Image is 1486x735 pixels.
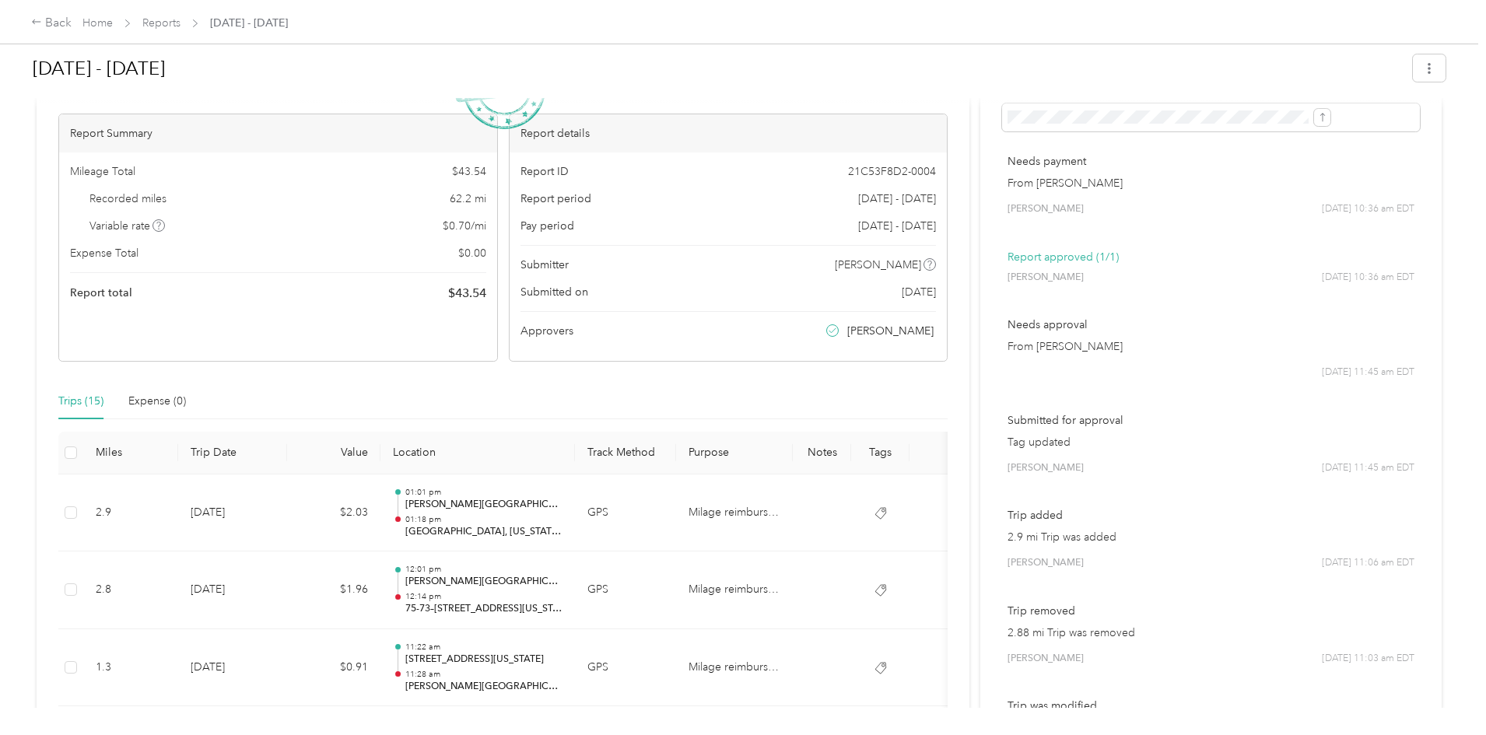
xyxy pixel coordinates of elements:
p: 12:14 pm [405,591,563,602]
span: Variable rate [89,218,166,234]
p: Trip added [1008,507,1414,523]
td: GPS [575,551,676,629]
span: Approvers [520,323,573,339]
span: [DATE] - [DATE] [858,218,936,234]
td: $2.03 [287,474,380,552]
p: Submitted for approval [1008,412,1414,429]
div: Report Summary [59,114,497,152]
td: [DATE] [178,629,287,707]
span: Report total [70,285,132,301]
span: Report period [520,191,591,207]
td: [DATE] [178,474,287,552]
span: [PERSON_NAME] [1008,556,1084,570]
span: Pay period [520,218,574,234]
td: 1.3 [83,629,178,707]
span: 62.2 mi [450,191,486,207]
div: Expense (0) [128,393,186,410]
th: Notes [793,432,851,474]
span: Mileage Total [70,163,135,180]
p: 11:22 am [405,642,563,653]
td: GPS [575,629,676,707]
span: $ 43.54 [452,163,486,180]
span: [DATE] - [DATE] [210,15,288,31]
td: $1.96 [287,551,380,629]
th: Tags [851,432,909,474]
span: [DATE] 10:36 am EDT [1322,271,1414,285]
p: Report approved (1/1) [1008,249,1414,265]
span: [PERSON_NAME] [835,257,921,273]
span: [DATE] 11:45 am EDT [1322,461,1414,475]
th: Value [287,432,380,474]
p: From [PERSON_NAME] [1008,175,1414,191]
p: Trip removed [1008,603,1414,619]
th: Trip Date [178,432,287,474]
td: Milage reimbursement for work [676,629,793,707]
span: Submitter [520,257,569,273]
span: $ 43.54 [448,284,486,303]
p: [PERSON_NAME][GEOGRAPHIC_DATA] / [GEOGRAPHIC_DATA] [405,498,563,512]
a: Home [82,16,113,30]
td: Milage reimbursement for work [676,551,793,629]
span: [DATE] 10:36 am EDT [1322,202,1414,216]
p: 01:18 pm [405,514,563,525]
p: Needs approval [1008,317,1414,333]
span: $ 0.70 / mi [443,218,486,234]
span: [PERSON_NAME] [1008,271,1084,285]
span: [PERSON_NAME] [1008,652,1084,666]
p: 01:01 pm [405,487,563,498]
td: 2.8 [83,551,178,629]
div: Report details [510,114,948,152]
span: Submitted on [520,284,588,300]
p: Trip was modified [1008,698,1414,714]
td: GPS [575,474,676,552]
span: [DATE] 11:45 am EDT [1322,366,1414,380]
div: Back [31,14,72,33]
p: 2.88 mi Trip was removed [1008,625,1414,641]
div: Trips (15) [58,393,103,410]
p: From [PERSON_NAME] [1008,338,1414,355]
td: 2.9 [83,474,178,552]
span: [DATE] 11:03 am EDT [1322,652,1414,666]
span: 21C53F8D2-0004 [848,163,936,180]
span: Expense Total [70,245,138,261]
p: 2.9 mi Trip was added [1008,529,1414,545]
td: Milage reimbursement for work [676,474,793,552]
span: [PERSON_NAME] [847,323,934,339]
th: Location [380,432,575,474]
td: $0.91 [287,629,380,707]
p: [PERSON_NAME][GEOGRAPHIC_DATA] / [GEOGRAPHIC_DATA] [405,680,563,694]
p: Tag updated [1008,434,1414,450]
td: [DATE] [178,551,287,629]
th: Miles [83,432,178,474]
th: Purpose [676,432,793,474]
p: 75-73–[STREET_ADDRESS][US_STATE] [405,602,563,616]
a: Reports [142,16,180,30]
span: Recorded miles [89,191,166,207]
p: Needs payment [1008,153,1414,170]
p: [STREET_ADDRESS][US_STATE] [405,653,563,667]
span: Report ID [520,163,569,180]
th: Track Method [575,432,676,474]
span: [DATE] 11:06 am EDT [1322,556,1414,570]
p: [PERSON_NAME][GEOGRAPHIC_DATA] / [GEOGRAPHIC_DATA] [405,575,563,589]
span: $ 0.00 [458,245,486,261]
p: 12:01 pm [405,564,563,575]
span: [PERSON_NAME] [1008,461,1084,475]
span: [DATE] [902,284,936,300]
p: 11:28 am [405,669,563,680]
span: [PERSON_NAME] [1008,202,1084,216]
p: [GEOGRAPHIC_DATA], [US_STATE], [GEOGRAPHIC_DATA] [405,525,563,539]
h1: Jul 1 - 31, 2025 [33,50,1402,87]
iframe: Everlance-gr Chat Button Frame [1399,648,1486,735]
span: [DATE] - [DATE] [858,191,936,207]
